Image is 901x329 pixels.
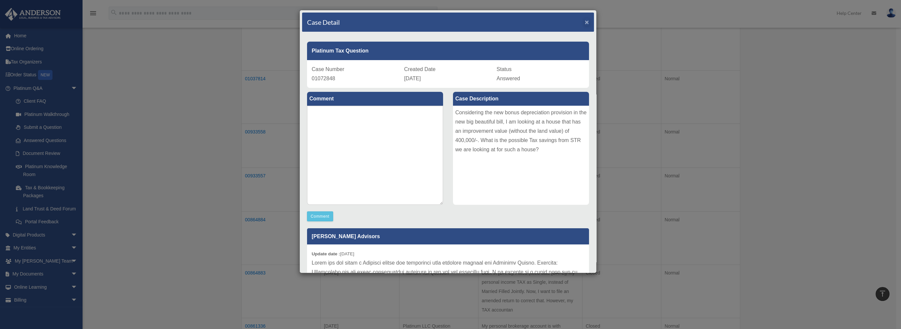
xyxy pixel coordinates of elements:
button: Close [585,18,589,25]
span: [DATE] [404,76,421,81]
label: Comment [307,92,443,106]
b: Update date : [312,251,340,256]
span: Status [497,66,511,72]
span: Answered [497,76,520,81]
h4: Case Detail [307,18,340,27]
label: Case Description [453,92,589,106]
span: 01072848 [312,76,335,81]
small: [DATE] [312,251,354,256]
button: Comment [307,211,333,221]
div: Platinum Tax Question [307,42,589,60]
div: Considering the new bonus depreciation provision in the new big beautiful bill, I am looking at a... [453,106,589,205]
p: [PERSON_NAME] Advisors [307,228,589,244]
span: Case Number [312,66,344,72]
span: Created Date [404,66,435,72]
span: × [585,18,589,26]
